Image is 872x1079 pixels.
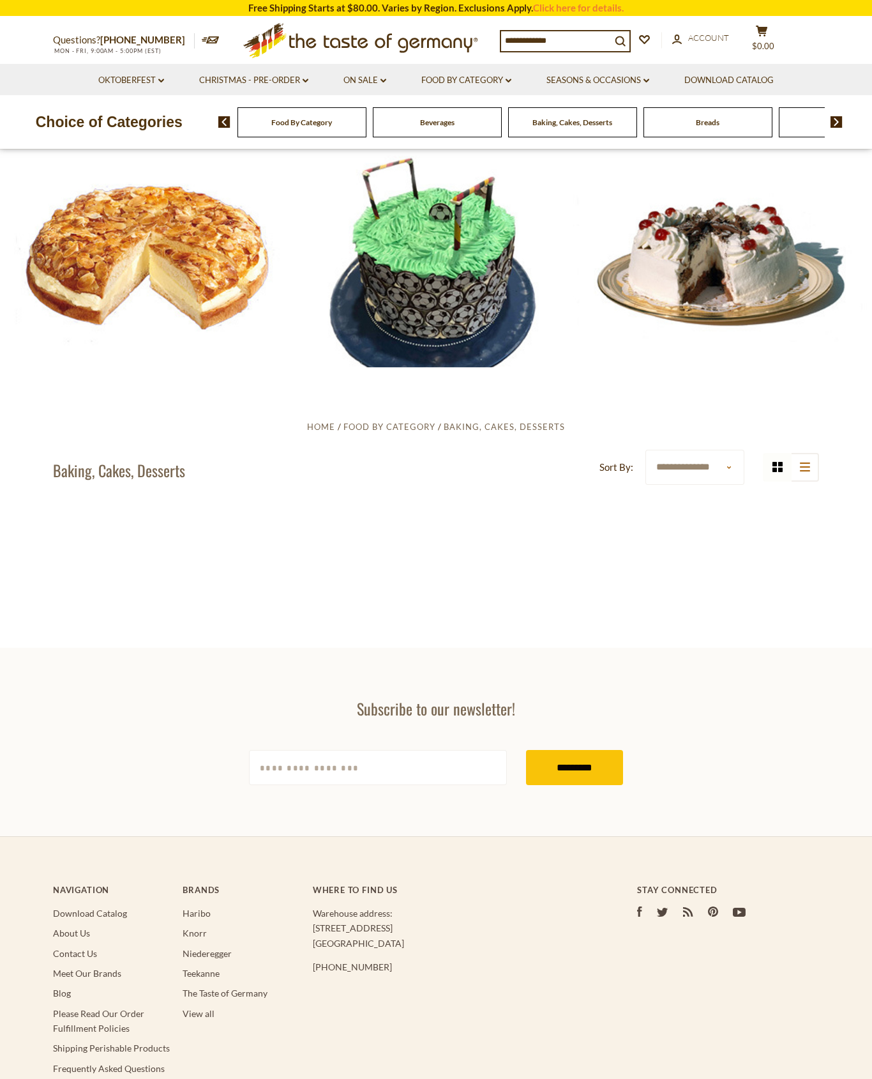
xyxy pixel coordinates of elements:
[546,73,649,88] a: Seasons & Occasions
[420,118,455,127] a: Beverages
[533,2,624,13] a: Click here for details.
[343,422,435,432] a: Food By Category
[218,116,230,128] img: previous arrow
[313,906,586,951] p: Warehouse address: [STREET_ADDRESS] [GEOGRAPHIC_DATA]
[53,908,127,919] a: Download Catalog
[637,885,819,895] h4: Stay Connected
[343,73,386,88] a: On Sale
[421,73,511,88] a: Food By Category
[183,928,207,938] a: Knorr
[599,459,633,475] label: Sort By:
[53,461,185,480] h1: Baking, Cakes, Desserts
[696,118,719,127] a: Breads
[53,47,162,54] span: MON - FRI, 9:00AM - 5:00PM (EST)
[53,948,97,959] a: Contact Us
[307,422,335,432] a: Home
[53,968,121,979] a: Meet Our Brands
[742,25,781,57] button: $0.00
[53,928,90,938] a: About Us
[249,699,623,718] h3: Subscribe to our newsletter!
[100,34,185,45] a: [PHONE_NUMBER]
[183,908,211,919] a: Haribo
[313,885,586,895] h4: Where to find us
[183,1008,214,1019] a: View all
[183,988,267,999] a: The Taste of Germany
[831,116,843,128] img: next arrow
[183,948,232,959] a: Niederegger
[53,1043,170,1053] a: Shipping Perishable Products
[183,968,220,979] a: Teekanne
[444,422,565,432] a: Baking, Cakes, Desserts
[98,73,164,88] a: Oktoberfest
[53,32,195,49] p: Questions?
[199,73,308,88] a: Christmas - PRE-ORDER
[532,118,612,127] a: Baking, Cakes, Desserts
[271,118,332,127] a: Food By Category
[183,885,299,895] h4: Brands
[688,33,729,43] span: Account
[53,1063,165,1074] a: Frequently Asked Questions
[53,1008,144,1034] a: Please Read Our Order Fulfillment Policies
[672,31,729,45] a: Account
[53,885,170,895] h4: Navigation
[53,988,71,999] a: Blog
[313,961,392,972] a: [PHONE_NUMBER]
[752,41,774,51] span: $0.00
[684,73,774,88] a: Download Catalog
